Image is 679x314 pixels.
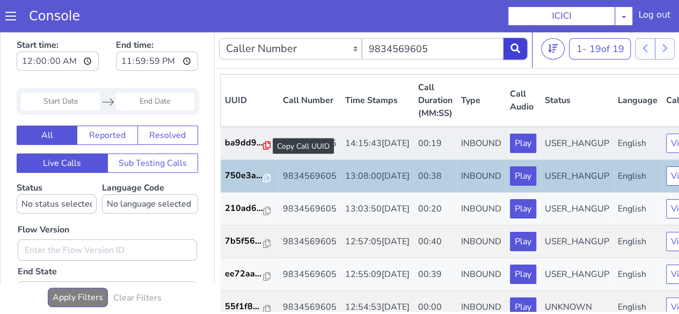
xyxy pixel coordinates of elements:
[614,196,662,229] td: English
[279,261,341,294] td: 9834569605
[506,45,541,98] th: Call Audio
[341,229,414,261] td: 12:55:09[DATE]
[541,45,614,98] th: Status
[341,97,414,130] td: 14:15:43[DATE]
[614,261,662,294] td: English
[569,9,631,30] button: 1- 19of 19
[541,229,614,261] td: USER_HANGUP
[614,45,662,98] th: Language
[457,45,506,98] th: Type
[225,205,264,218] p: 7b5f56...
[113,264,162,274] h6: Clear Filters
[614,97,662,130] td: English
[510,268,536,287] button: Play
[116,22,198,41] input: End time:
[457,261,506,294] td: INBOUND
[225,238,274,251] a: ee72aa...
[102,152,198,184] label: Language Code
[510,170,536,189] button: Play
[116,6,198,45] label: End time:
[225,107,274,120] a: ba9dd9...
[638,9,670,26] div: Log out
[414,196,457,229] td: 00:40
[17,124,108,143] button: Live Calls
[102,165,198,184] select: Language Code
[510,137,536,156] button: Play
[341,130,414,163] td: 13:08:00[DATE]
[541,163,614,196] td: USER_HANGUP
[414,229,457,261] td: 00:39
[589,13,624,26] span: 19 of 19
[107,124,199,143] button: Sub Testing Calls
[48,258,108,278] button: Apply Filters
[279,97,341,130] td: 9834569605
[17,152,97,184] label: Status
[225,172,264,185] p: 210ad6...
[225,140,274,152] a: 750e3a...
[614,229,662,261] td: English
[221,45,279,98] th: UUID
[614,163,662,196] td: English
[225,238,264,251] p: ee72aa...
[510,235,536,254] button: Play
[17,6,99,45] label: Start time:
[362,9,505,30] input: Enter the Caller Number
[414,130,457,163] td: 00:38
[508,6,615,26] button: ICICI
[16,9,93,24] a: Console
[341,45,414,98] th: Time Stamps
[414,45,457,98] th: Call Duration (MM:SS)
[541,261,614,294] td: UNKNOWN
[279,45,341,98] th: Call Number
[225,140,264,152] p: 750e3a...
[541,97,614,130] td: USER_HANGUP
[510,104,536,123] button: Play
[510,202,536,222] button: Play
[414,163,457,196] td: 00:20
[225,271,264,283] p: 55f1f8...
[18,252,197,273] input: Enter the End State Value
[457,97,506,130] td: INBOUND
[17,22,99,41] input: Start time:
[541,196,614,229] td: USER_HANGUP
[18,210,197,231] input: Enter the Flow Version ID
[279,163,341,196] td: 9834569605
[225,205,274,218] a: 7b5f56...
[457,163,506,196] td: INBOUND
[457,196,506,229] td: INBOUND
[341,196,414,229] td: 12:57:05[DATE]
[17,165,97,184] select: Status
[17,96,77,115] button: All
[21,63,100,81] input: Start Date
[18,194,69,207] label: Flow Version
[457,130,506,163] td: INBOUND
[225,107,264,120] p: ba9dd9...
[414,261,457,294] td: 00:00
[279,229,341,261] td: 9834569605
[225,172,274,185] a: 210ad6...
[414,97,457,130] td: 00:19
[279,196,341,229] td: 9834569605
[614,130,662,163] td: English
[137,96,198,115] button: Resolved
[341,261,414,294] td: 12:54:53[DATE]
[279,130,341,163] td: 9834569605
[541,130,614,163] td: USER_HANGUP
[115,63,194,81] input: End Date
[18,236,57,249] label: End State
[457,229,506,261] td: INBOUND
[77,96,137,115] button: Reported
[341,163,414,196] td: 13:03:50[DATE]
[225,271,274,283] a: 55f1f8...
